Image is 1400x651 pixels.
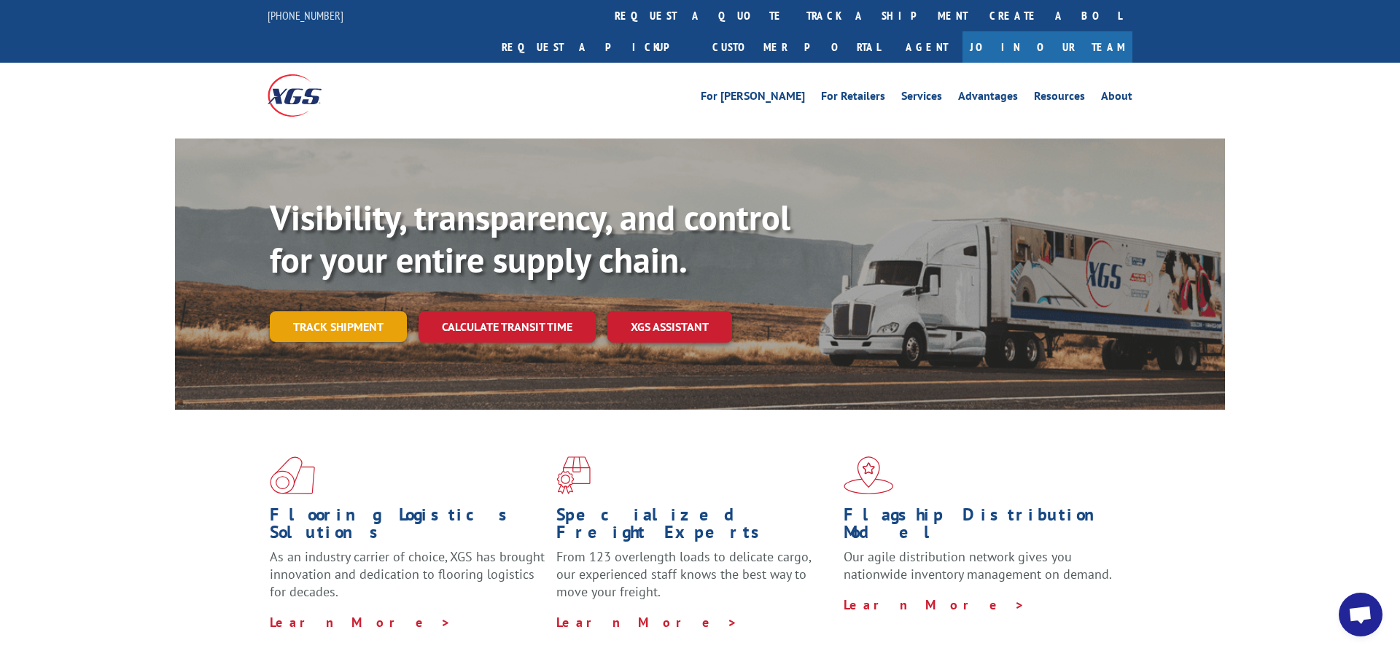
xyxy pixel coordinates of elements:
[270,311,407,342] a: Track shipment
[701,31,891,63] a: Customer Portal
[419,311,596,343] a: Calculate transit time
[821,90,885,106] a: For Retailers
[270,506,545,548] h1: Flooring Logistics Solutions
[270,614,451,631] a: Learn More >
[844,456,894,494] img: xgs-icon-flagship-distribution-model-red
[844,596,1025,613] a: Learn More >
[556,614,738,631] a: Learn More >
[491,31,701,63] a: Request a pickup
[268,8,343,23] a: [PHONE_NUMBER]
[844,548,1112,582] span: Our agile distribution network gives you nationwide inventory management on demand.
[958,90,1018,106] a: Advantages
[844,506,1119,548] h1: Flagship Distribution Model
[1101,90,1132,106] a: About
[270,195,790,282] b: Visibility, transparency, and control for your entire supply chain.
[1034,90,1085,106] a: Resources
[270,548,545,600] span: As an industry carrier of choice, XGS has brought innovation and dedication to flooring logistics...
[1339,593,1382,636] a: Open chat
[556,548,832,613] p: From 123 overlength loads to delicate cargo, our experienced staff knows the best way to move you...
[891,31,962,63] a: Agent
[901,90,942,106] a: Services
[270,456,315,494] img: xgs-icon-total-supply-chain-intelligence-red
[556,506,832,548] h1: Specialized Freight Experts
[962,31,1132,63] a: Join Our Team
[701,90,805,106] a: For [PERSON_NAME]
[607,311,732,343] a: XGS ASSISTANT
[556,456,591,494] img: xgs-icon-focused-on-flooring-red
